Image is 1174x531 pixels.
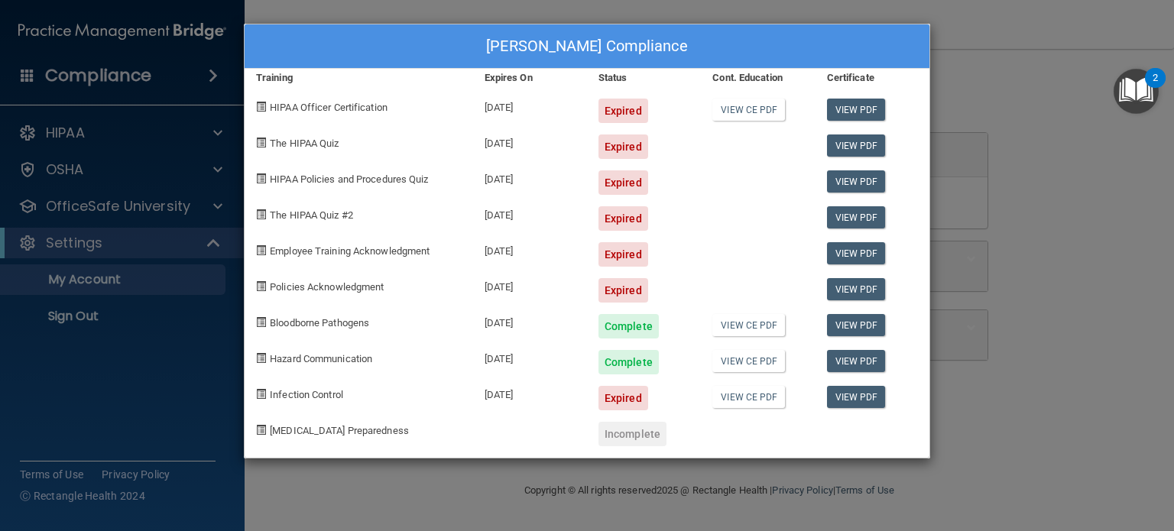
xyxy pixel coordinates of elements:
div: Expired [598,134,648,159]
div: [DATE] [473,374,587,410]
a: View PDF [827,99,886,121]
div: Complete [598,350,659,374]
a: View CE PDF [712,314,785,336]
a: View PDF [827,206,886,228]
a: View PDF [827,278,886,300]
div: Cont. Education [701,69,815,87]
span: The HIPAA Quiz #2 [270,209,353,221]
div: Complete [598,314,659,338]
div: [DATE] [473,123,587,159]
div: 2 [1153,78,1158,98]
div: Expired [598,99,648,123]
a: View PDF [827,386,886,408]
div: [DATE] [473,267,587,303]
span: Hazard Communication [270,353,372,364]
div: [DATE] [473,303,587,338]
div: Certificate [816,69,929,87]
span: Employee Training Acknowledgment [270,245,430,257]
div: Incomplete [598,422,666,446]
button: Open Resource Center, 2 new notifications [1114,69,1159,114]
a: View CE PDF [712,386,785,408]
a: View PDF [827,314,886,336]
div: Expired [598,242,648,267]
div: [DATE] [473,87,587,123]
span: Bloodborne Pathogens [270,317,369,329]
div: [DATE] [473,338,587,374]
div: [DATE] [473,231,587,267]
a: View PDF [827,242,886,264]
div: Expired [598,170,648,195]
a: View PDF [827,350,886,372]
div: Expires On [473,69,587,87]
a: View CE PDF [712,350,785,372]
span: Policies Acknowledgment [270,281,384,293]
span: [MEDICAL_DATA] Preparedness [270,425,409,436]
div: [DATE] [473,159,587,195]
div: Expired [598,206,648,231]
div: Training [245,69,473,87]
div: [PERSON_NAME] Compliance [245,24,929,69]
div: [DATE] [473,195,587,231]
a: View PDF [827,134,886,157]
span: The HIPAA Quiz [270,138,339,149]
div: Expired [598,386,648,410]
span: HIPAA Officer Certification [270,102,388,113]
a: View PDF [827,170,886,193]
div: Status [587,69,701,87]
div: Expired [598,278,648,303]
span: HIPAA Policies and Procedures Quiz [270,173,428,185]
span: Infection Control [270,389,343,400]
a: View CE PDF [712,99,785,121]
